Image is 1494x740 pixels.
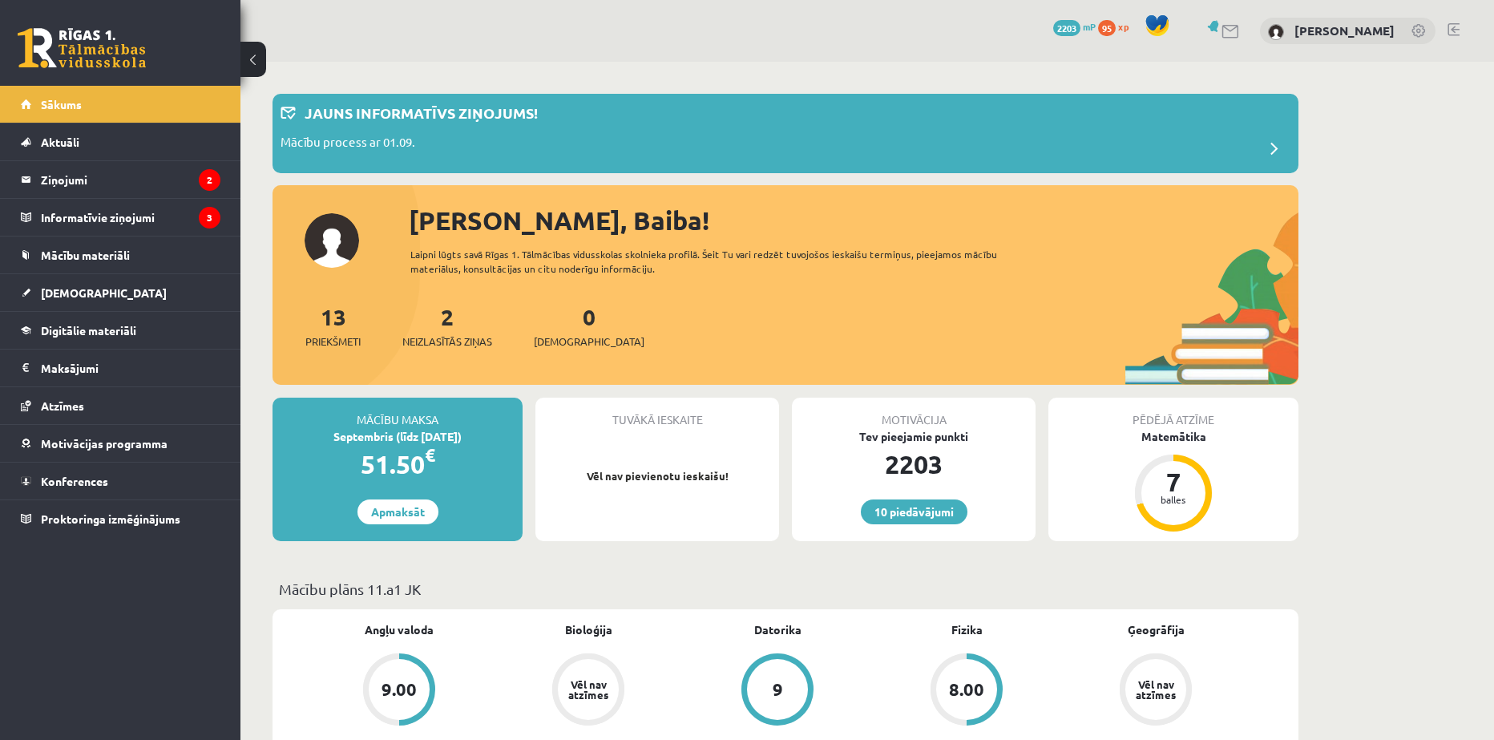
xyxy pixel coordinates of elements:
[41,248,130,262] span: Mācību materiāli
[1268,24,1284,40] img: Baiba Gertnere
[41,285,167,300] span: [DEMOGRAPHIC_DATA]
[41,350,220,386] legend: Maksājumi
[1149,495,1197,504] div: balles
[565,621,612,638] a: Bioloģija
[21,86,220,123] a: Sākums
[410,247,1026,276] div: Laipni lūgts savā Rīgas 1. Tālmācības vidusskolas skolnieka profilā. Šeit Tu vari redzēt tuvojošo...
[199,169,220,191] i: 2
[861,499,967,524] a: 10 piedāvājumi
[281,102,1290,165] a: Jauns informatīvs ziņojums! Mācību process ar 01.09.
[872,653,1061,729] a: 8.00
[305,102,538,123] p: Jauns informatīvs ziņojums!
[1128,621,1185,638] a: Ģeogrāfija
[41,474,108,488] span: Konferences
[41,398,84,413] span: Atzīmes
[21,123,220,160] a: Aktuāli
[279,578,1292,600] p: Mācību plāns 11.a1 JK
[41,161,220,198] legend: Ziņojumi
[792,428,1036,445] div: Tev pieejamie punkti
[21,199,220,236] a: Informatīvie ziņojumi3
[21,312,220,349] a: Digitālie materiāli
[1294,22,1395,38] a: [PERSON_NAME]
[773,681,783,698] div: 9
[494,653,683,729] a: Vēl nav atzīmes
[21,274,220,311] a: [DEMOGRAPHIC_DATA]
[41,436,168,451] span: Motivācijas programma
[1048,428,1298,534] a: Matemātika 7 balles
[1098,20,1116,36] span: 95
[41,323,136,338] span: Digitālie materiāli
[281,133,415,156] p: Mācību process ar 01.09.
[21,500,220,537] a: Proktoringa izmēģinājums
[305,302,361,350] a: 13Priekšmeti
[1053,20,1080,36] span: 2203
[273,428,523,445] div: Septembris (līdz [DATE])
[21,350,220,386] a: Maksājumi
[305,334,361,350] span: Priekšmeti
[402,334,492,350] span: Neizlasītās ziņas
[199,207,220,228] i: 3
[1053,20,1096,33] a: 2203 mP
[18,28,146,68] a: Rīgas 1. Tālmācības vidusskola
[1048,428,1298,445] div: Matemātika
[792,398,1036,428] div: Motivācija
[1048,398,1298,428] div: Pēdējā atzīme
[535,398,779,428] div: Tuvākā ieskaite
[21,425,220,462] a: Motivācijas programma
[1083,20,1096,33] span: mP
[357,499,438,524] a: Apmaksāt
[305,653,494,729] a: 9.00
[273,398,523,428] div: Mācību maksa
[951,621,983,638] a: Fizika
[41,199,220,236] legend: Informatīvie ziņojumi
[382,681,417,698] div: 9.00
[543,468,771,484] p: Vēl nav pievienotu ieskaišu!
[425,443,435,467] span: €
[1098,20,1137,33] a: 95 xp
[683,653,872,729] a: 9
[41,97,82,111] span: Sākums
[754,621,802,638] a: Datorika
[409,201,1298,240] div: [PERSON_NAME], Baiba!
[21,387,220,424] a: Atzīmes
[1118,20,1129,33] span: xp
[21,161,220,198] a: Ziņojumi2
[21,463,220,499] a: Konferences
[1061,653,1250,729] a: Vēl nav atzīmes
[365,621,434,638] a: Angļu valoda
[534,302,644,350] a: 0[DEMOGRAPHIC_DATA]
[41,135,79,149] span: Aktuāli
[1149,469,1197,495] div: 7
[21,237,220,273] a: Mācību materiāli
[534,334,644,350] span: [DEMOGRAPHIC_DATA]
[949,681,984,698] div: 8.00
[566,679,611,700] div: Vēl nav atzīmes
[792,445,1036,483] div: 2203
[41,512,180,526] span: Proktoringa izmēģinājums
[1133,679,1178,700] div: Vēl nav atzīmes
[273,445,523,483] div: 51.50
[402,302,492,350] a: 2Neizlasītās ziņas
